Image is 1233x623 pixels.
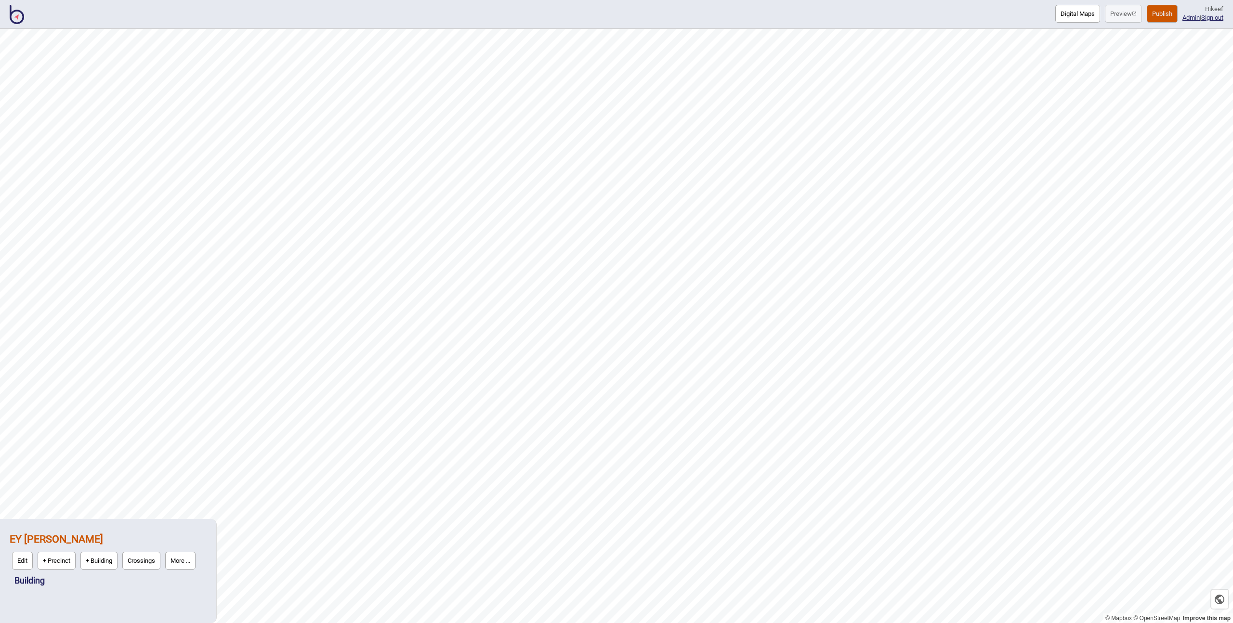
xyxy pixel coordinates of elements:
[1105,615,1132,622] a: Mapbox
[1055,5,1100,23] button: Digital Maps
[165,552,196,570] button: More ...
[1147,5,1178,23] button: Publish
[10,5,24,24] img: BindiMaps CMS
[1201,14,1223,21] button: Sign out
[10,549,35,572] a: Edit
[38,552,76,570] button: + Precinct
[1132,11,1137,16] img: preview
[10,533,103,545] a: EY [PERSON_NAME]
[1182,14,1200,21] a: Admin
[14,575,45,585] a: Building
[10,529,207,572] div: EY Sydney BindiWeb
[120,549,163,572] a: Crossings
[1105,5,1142,23] button: Preview
[12,552,33,570] button: Edit
[122,552,160,570] button: Crossings
[1105,5,1142,23] a: Previewpreview
[163,549,198,572] a: More ...
[1183,615,1231,622] a: Map feedback
[1182,14,1201,21] span: |
[80,552,118,570] button: + Building
[1133,615,1180,622] a: OpenStreetMap
[1182,5,1223,13] div: Hi keef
